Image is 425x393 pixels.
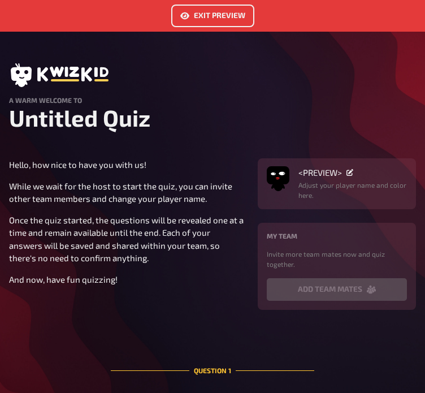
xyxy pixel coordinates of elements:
button: Avatar [267,167,289,190]
p: Once the quiz started, the questions will be revealed one at a time and remain available until th... [9,214,244,265]
p: Adjust your player name and color here. [298,180,407,200]
a: Exit Preview [171,12,254,22]
h4: A warm welcome to [9,96,416,104]
button: add team mates [267,278,407,301]
h4: My team [267,232,407,240]
span: <PREVIEW> [298,167,342,178]
p: And now, have fun quizzing! [9,273,244,286]
button: Exit Preview [171,5,254,27]
p: While we wait for the host to start the quiz, you can invite other team members and change your p... [9,180,244,205]
p: Hello, how nice to have you with us! [9,158,244,171]
p: Invite more team mates now and quiz together. [267,249,407,269]
img: Avatar [267,164,289,187]
h1: Untitled Quiz [9,104,416,131]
